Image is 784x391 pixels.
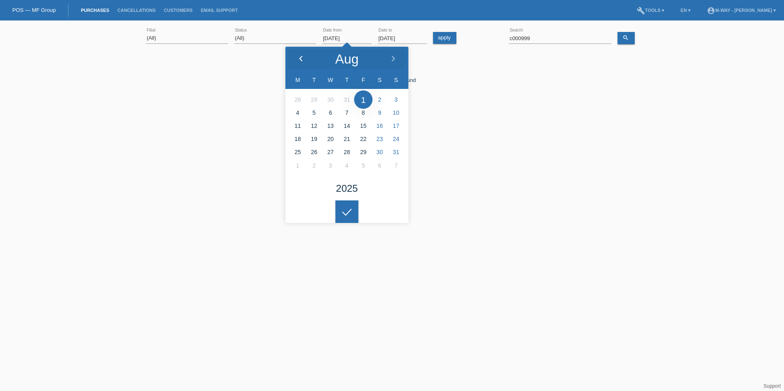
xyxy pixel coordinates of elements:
[197,8,242,13] a: Email Support
[160,8,197,13] a: Customers
[622,34,629,41] i: search
[618,32,635,44] a: search
[433,32,456,44] a: apply
[335,52,359,66] div: Aug
[336,184,358,193] div: 2025
[637,7,645,15] i: build
[113,8,160,13] a: Cancellations
[633,8,668,13] a: buildTools ▾
[12,7,56,13] a: POS — MF Group
[707,7,715,15] i: account_circle
[77,8,113,13] a: Purchases
[677,8,695,13] a: EN ▾
[146,65,638,83] div: No purchases found
[763,383,781,389] a: Support
[703,8,780,13] a: account_circlem-way - [PERSON_NAME] ▾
